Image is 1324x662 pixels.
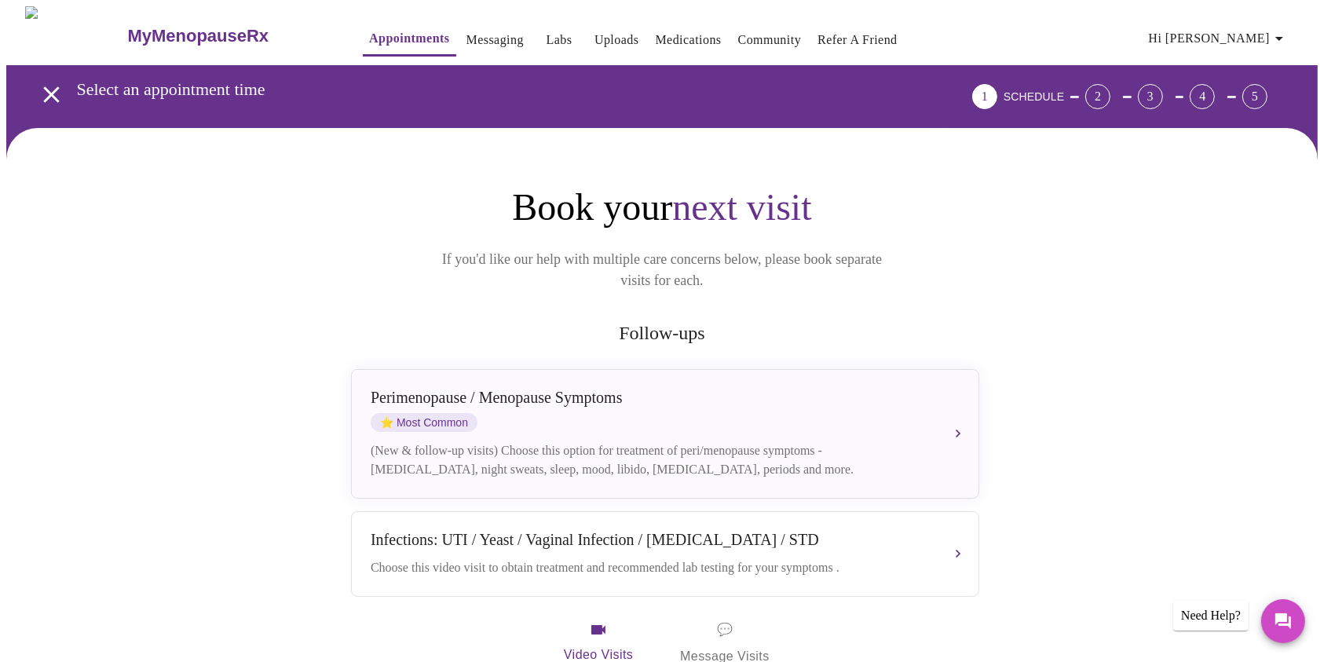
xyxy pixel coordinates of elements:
[1242,84,1267,109] div: 5
[817,29,898,51] a: Refer a Friend
[1173,601,1249,631] div: Need Help?
[1261,599,1305,643] button: Messages
[363,23,455,57] button: Appointments
[466,29,524,51] a: Messaging
[28,71,75,118] button: open drawer
[126,9,331,64] a: MyMenopauseRx
[371,389,928,407] div: Perimenopause / Menopause Symptoms
[371,441,928,479] div: (New & follow-up visits) Choose this option for treatment of peri/menopause symptoms - [MEDICAL_D...
[1143,23,1295,54] button: Hi [PERSON_NAME]
[420,249,904,291] p: If you'd like our help with multiple care concerns below, please book separate visits for each.
[371,413,477,432] span: Most Common
[380,416,393,429] span: star
[369,27,449,49] a: Appointments
[77,79,885,100] h3: Select an appointment time
[649,24,728,56] button: Medications
[1004,90,1064,103] span: SCHEDULE
[1190,84,1215,109] div: 4
[371,531,928,549] div: Infections: UTI / Yeast / Vaginal Infection / [MEDICAL_DATA] / STD
[348,185,976,230] h1: Book your
[351,511,979,597] button: Infections: UTI / Yeast / Vaginal Infection / [MEDICAL_DATA] / STDChoose this video visit to obta...
[594,29,639,51] a: Uploads
[127,26,269,46] h3: MyMenopauseRx
[1149,27,1289,49] span: Hi [PERSON_NAME]
[717,619,733,641] span: message
[672,186,811,228] span: next visit
[656,29,722,51] a: Medications
[351,369,979,499] button: Perimenopause / Menopause SymptomsstarMost Common(New & follow-up visits) Choose this option for ...
[25,6,126,65] img: MyMenopauseRx Logo
[972,84,997,109] div: 1
[371,558,928,577] div: Choose this video visit to obtain treatment and recommended lab testing for your symptoms .
[588,24,646,56] button: Uploads
[348,323,976,344] h2: Follow-ups
[1138,84,1163,109] div: 3
[738,29,802,51] a: Community
[732,24,808,56] button: Community
[811,24,904,56] button: Refer a Friend
[547,29,572,51] a: Labs
[1085,84,1110,109] div: 2
[534,24,584,56] button: Labs
[460,24,530,56] button: Messaging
